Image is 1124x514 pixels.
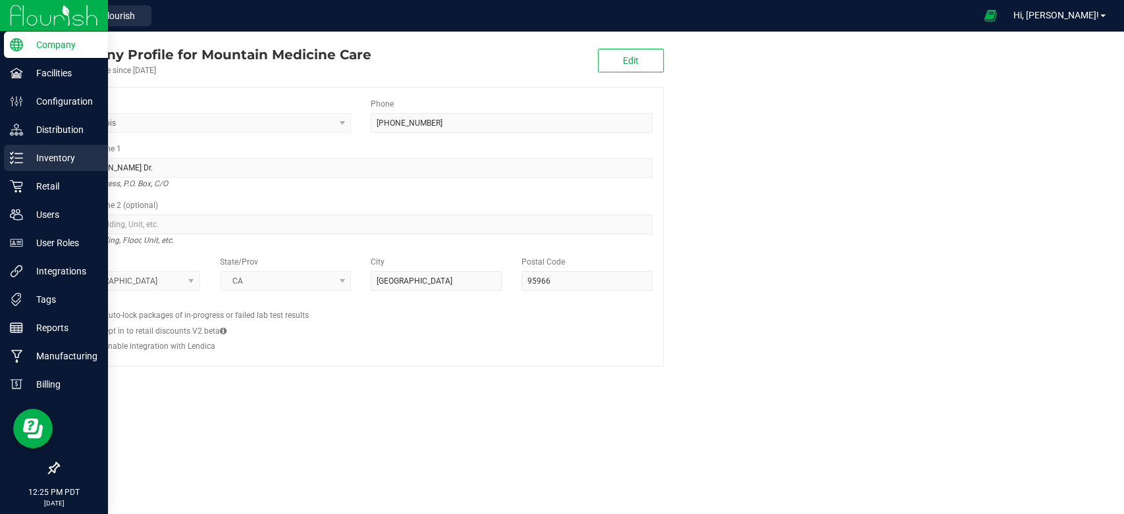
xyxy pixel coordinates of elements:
[371,98,394,110] label: Phone
[103,309,309,321] label: Auto-lock packages of in-progress or failed lab test results
[10,349,23,363] inline-svg: Manufacturing
[23,292,102,307] p: Tags
[69,301,653,309] h2: Configs
[1013,10,1099,20] span: Hi, [PERSON_NAME]!
[58,64,371,76] div: Account active since [DATE]
[522,271,653,291] input: Postal Code
[371,256,385,268] label: City
[10,236,23,249] inline-svg: User Roles
[23,376,102,392] p: Billing
[598,49,664,72] button: Edit
[103,340,215,352] label: Enable integration with Lendica
[23,320,102,336] p: Reports
[23,207,102,222] p: Users
[6,498,102,508] p: [DATE]
[23,93,102,109] p: Configuration
[6,486,102,498] p: 12:25 PM PDT
[10,123,23,136] inline-svg: Distribution
[69,176,168,192] i: Street address, P.O. Box, C/O
[23,348,102,364] p: Manufacturing
[10,265,23,278] inline-svg: Integrations
[69,232,174,248] i: Suite, Building, Floor, Unit, etc.
[23,178,102,194] p: Retail
[10,208,23,221] inline-svg: Users
[23,122,102,138] p: Distribution
[220,256,258,268] label: State/Prov
[975,3,1005,28] span: Open Ecommerce Menu
[10,293,23,306] inline-svg: Tags
[69,199,158,211] label: Address Line 2 (optional)
[10,151,23,165] inline-svg: Inventory
[10,378,23,391] inline-svg: Billing
[10,66,23,80] inline-svg: Facilities
[10,180,23,193] inline-svg: Retail
[522,256,565,268] label: Postal Code
[23,37,102,53] p: Company
[623,55,639,66] span: Edit
[58,45,371,64] div: Mountain Medicine Care
[69,158,653,178] input: Address
[10,321,23,334] inline-svg: Reports
[10,38,23,51] inline-svg: Company
[23,235,102,251] p: User Roles
[103,325,227,337] label: Opt in to retail discounts V2 beta
[69,215,653,234] input: Suite, Building, Unit, etc.
[23,150,102,166] p: Inventory
[23,65,102,81] p: Facilities
[371,271,502,291] input: City
[10,95,23,108] inline-svg: Configuration
[371,113,653,133] input: (123) 456-7890
[13,409,53,448] iframe: Resource center
[23,263,102,279] p: Integrations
